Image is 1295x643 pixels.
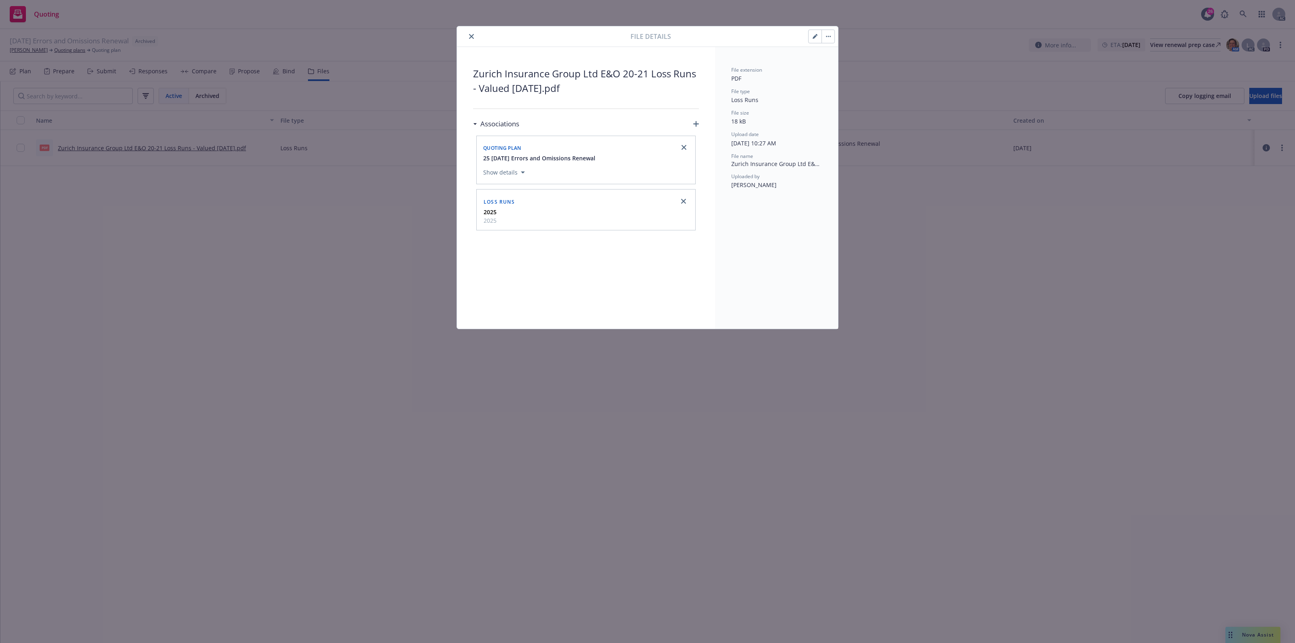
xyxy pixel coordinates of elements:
span: [DATE] 10:27 AM [731,139,776,147]
span: Uploaded by [731,173,760,180]
span: PDF [731,75,741,82]
span: File type [731,88,750,95]
span: [PERSON_NAME] [731,181,777,189]
span: Upload date [731,131,759,138]
span: Loss Runs [731,96,758,104]
a: close [679,143,689,152]
a: close [679,196,688,206]
span: File extension [731,66,762,73]
span: File details [631,32,671,41]
button: Show details [480,168,528,177]
span: Loss Runs [484,198,515,205]
button: close [467,32,476,41]
strong: 2025 [484,208,497,216]
span: 18 kB [731,117,746,125]
div: Associations [473,119,519,129]
span: Quoting plan [483,145,521,151]
span: File size [731,109,749,116]
span: 2025 [484,216,497,225]
h3: Associations [480,119,519,129]
button: 25 [DATE] Errors and Omissions Renewal [483,154,595,162]
span: Zurich Insurance Group Ltd E&O 20-21 Loss Runs - Valued [DATE].pdf [473,66,699,96]
span: File name [731,153,753,160]
span: Zurich Insurance Group Ltd E&O 20-21 Loss Runs - Valued [DATE].pdf [731,160,822,168]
